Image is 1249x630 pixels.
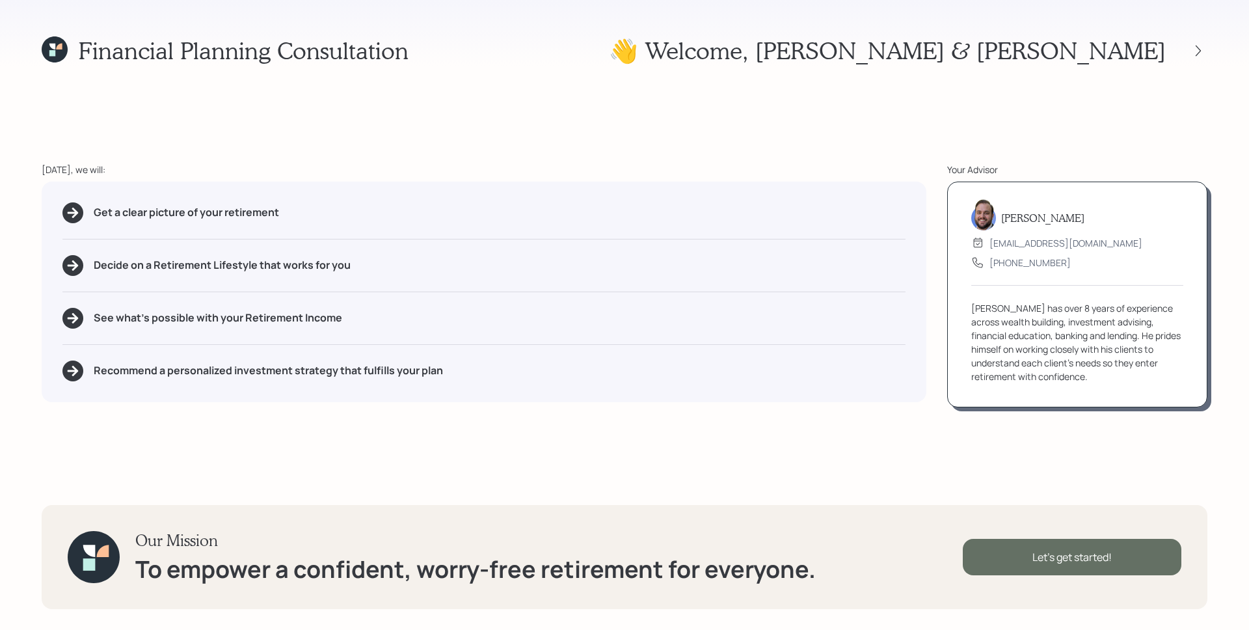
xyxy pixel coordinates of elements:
h5: [PERSON_NAME] [1001,212,1084,224]
h5: Get a clear picture of your retirement [94,206,279,219]
h5: Decide on a Retirement Lifestyle that works for you [94,259,351,271]
h5: See what's possible with your Retirement Income [94,312,342,324]
h1: 👋 Welcome , [PERSON_NAME] & [PERSON_NAME] [609,36,1166,64]
div: [PHONE_NUMBER] [989,256,1071,269]
img: james-distasi-headshot.png [971,199,996,230]
h1: Financial Planning Consultation [78,36,409,64]
h1: To empower a confident, worry-free retirement for everyone. [135,555,816,583]
h3: Our Mission [135,531,816,550]
div: [PERSON_NAME] has over 8 years of experience across wealth building, investment advising, financi... [971,301,1183,383]
h5: Recommend a personalized investment strategy that fulfills your plan [94,364,443,377]
div: [EMAIL_ADDRESS][DOMAIN_NAME] [989,236,1142,250]
div: Your Advisor [947,163,1207,176]
div: [DATE], we will: [42,163,926,176]
div: Let's get started! [963,539,1181,575]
